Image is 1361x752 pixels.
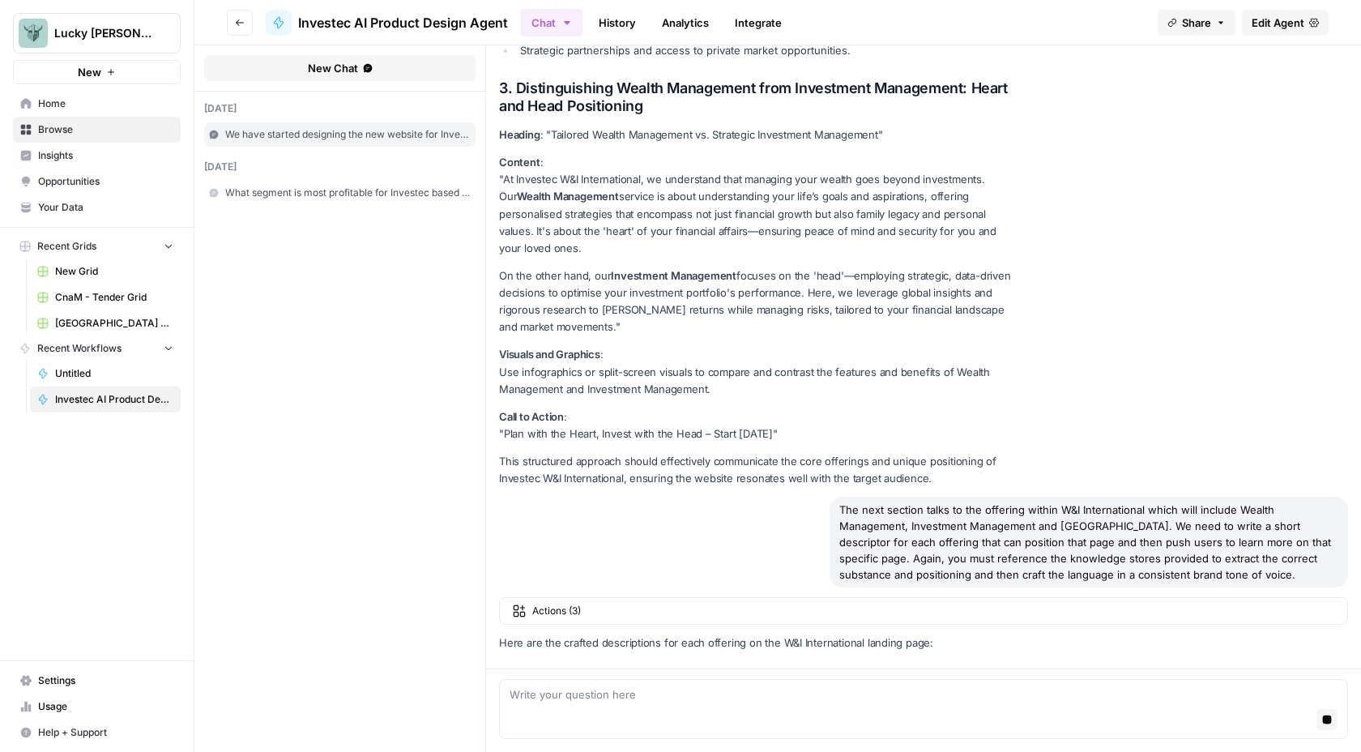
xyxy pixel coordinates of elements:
[204,101,476,116] div: [DATE]
[204,160,476,174] div: [DATE]
[13,60,181,84] button: New
[38,200,173,215] span: Your Data
[611,269,736,282] strong: Investment Management
[517,190,618,203] strong: Wealth Management
[55,392,173,407] span: Investec AI Product Design Agent
[13,336,181,361] button: Recent Workflows
[830,497,1348,587] div: The next section talks to the offering within W&I International which will include Wealth Managem...
[13,694,181,720] a: Usage
[204,55,476,81] button: New Chat
[13,13,181,53] button: Workspace: Lucky Beard
[521,9,582,36] button: Chat
[499,267,1018,336] p: On the other hand, our focuses on the 'head'—employing strategic, data-driven decisions to optimi...
[13,143,181,169] a: Insights
[298,13,508,32] span: Investec AI Product Design Agent
[30,361,181,387] a: Untitled
[1252,15,1304,31] span: Edit Agent
[204,181,476,205] a: What segment is most profitable for Investec based on the [Investec Playbook - All Segment Resear...
[54,25,152,41] span: Lucky [PERSON_NAME]
[13,91,181,117] a: Home
[499,453,1018,487] p: This structured approach should effectively communicate the core offerings and unique positioning...
[266,10,508,36] a: Investec AI Product Design Agent
[19,19,48,48] img: Lucky Beard Logo
[78,64,101,80] span: New
[499,634,1018,652] p: Here are the crafted descriptions for each offering on the W&I International landing page:
[55,290,173,305] span: CnaM - Tender Grid
[30,387,181,412] a: Investec AI Product Design Agent
[499,410,564,423] strong: Call to Action
[1182,15,1211,31] span: Share
[55,316,173,331] span: [GEOGRAPHIC_DATA] Tender - Stories
[225,127,471,142] span: We have started designing the new website for Investec Wealth & Investment International and have...
[55,366,173,381] span: Untitled
[38,174,173,189] span: Opportunities
[499,128,540,141] strong: Heading
[225,186,471,200] span: What segment is most profitable for Investec based on the [Investec Playbook - All Segment Resear...
[499,156,540,169] strong: Content
[204,122,476,147] a: We have started designing the new website for Investec Wealth & Investment International and have...
[38,96,173,111] span: Home
[13,117,181,143] a: Browse
[13,194,181,220] a: Your Data
[532,604,1318,618] div: Actions ( 3 )
[38,148,173,163] span: Insights
[499,126,1018,143] p: : "Tailored Wealth Management vs. Strategic Investment Management"
[38,725,173,740] span: Help + Support
[30,310,181,336] a: [GEOGRAPHIC_DATA] Tender - Stories
[13,720,181,746] button: Help + Support
[13,169,181,194] a: Opportunities
[725,10,791,36] a: Integrate
[308,60,358,76] span: New Chat
[55,264,173,279] span: New Grid
[499,346,1018,397] p: : Use infographics or split-screen visuals to compare and contrast the features and benefits of W...
[1158,10,1235,36] button: Share
[13,668,181,694] a: Settings
[37,239,96,254] span: Recent Grids
[37,341,122,356] span: Recent Workflows
[38,699,173,714] span: Usage
[38,673,173,688] span: Settings
[499,154,1018,257] p: : "At Investec W&I International, we understand that managing your wealth goes beyond investments...
[30,258,181,284] a: New Grid
[589,10,646,36] a: History
[652,10,719,36] a: Analytics
[38,122,173,137] span: Browse
[499,79,1018,116] h3: 3. Distinguishing Wealth Management from Investment Management: Heart and Head Positioning
[13,234,181,258] button: Recent Grids
[30,284,181,310] a: CnaM - Tender Grid
[499,408,1018,442] p: : "Plan with the Heart, Invest with the Head – Start [DATE]"
[516,42,1018,58] li: Strategic partnerships and access to private market opportunities.
[499,348,600,361] strong: Visuals and Graphics
[1242,10,1329,36] a: Edit Agent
